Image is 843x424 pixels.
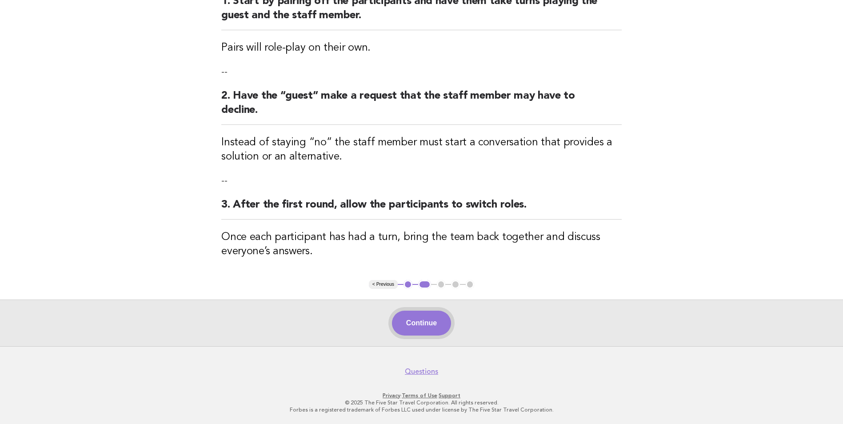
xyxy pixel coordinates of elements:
p: -- [221,66,622,78]
h3: Instead of staying “no” the staff member must start a conversation that provides a solution or an... [221,136,622,164]
h2: 2. Have the “guest” make a request that the staff member may have to decline. [221,89,622,125]
p: · · [150,392,694,399]
a: Privacy [383,392,400,399]
h2: 3. After the first round, allow the participants to switch roles. [221,198,622,220]
button: Continue [392,311,451,336]
p: Forbes is a registered trademark of Forbes LLC used under license by The Five Star Travel Corpora... [150,406,694,413]
a: Terms of Use [402,392,437,399]
a: Questions [405,367,438,376]
button: 1 [404,280,412,289]
p: © 2025 The Five Star Travel Corporation. All rights reserved. [150,399,694,406]
h3: Once each participant has had a turn, bring the team back together and discuss everyone’s answers. [221,230,622,259]
p: -- [221,175,622,187]
button: 2 [418,280,431,289]
button: < Previous [369,280,398,289]
h3: Pairs will role-play on their own. [221,41,622,55]
a: Support [439,392,460,399]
